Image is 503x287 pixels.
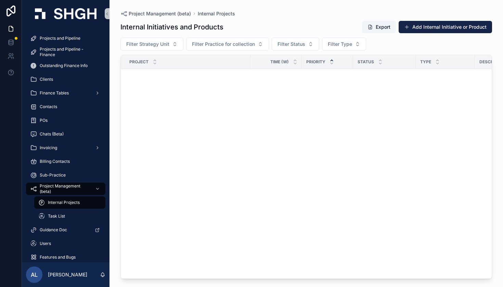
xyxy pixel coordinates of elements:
[278,41,305,48] span: Filter Status
[120,22,223,32] h1: Internal Initiatives and Products
[322,38,366,51] button: Select Button
[26,237,105,250] a: Users
[40,47,99,57] span: Projects and Pipeline - Finance
[126,41,169,48] span: Filter Strategy Unit
[26,142,105,154] a: Invoicing
[34,210,105,222] a: Task List
[26,224,105,236] a: Guidance Doc
[306,59,325,65] span: Priority
[40,145,57,151] span: Invoicing
[26,251,105,263] a: Features and Bugs
[120,38,183,51] button: Select Button
[362,21,396,33] button: Export
[40,159,70,164] span: Billing Contacts
[40,118,48,123] span: POs
[192,41,255,48] span: Filter Practice for collection
[198,10,235,17] a: Internal Projects
[40,241,51,246] span: Users
[22,27,109,262] div: scrollable content
[129,10,191,17] span: Project Management (beta)
[40,227,67,233] span: Guidance Doc
[26,155,105,168] a: Billing Contacts
[399,21,492,33] button: Add Internal Initiative or Product
[35,8,96,19] img: App logo
[40,183,90,194] span: Project Management (beta)
[48,200,80,205] span: Internal Projects
[26,128,105,140] a: Chats (Beta)
[358,59,374,65] span: Status
[120,10,191,17] a: Project Management (beta)
[40,131,64,137] span: Chats (Beta)
[26,114,105,127] a: POs
[26,169,105,181] a: Sub-Practice
[34,196,105,209] a: Internal Projects
[420,59,431,65] span: Type
[328,41,352,48] span: Filter Type
[26,73,105,86] a: Clients
[272,38,319,51] button: Select Button
[26,101,105,113] a: Contacts
[48,213,65,219] span: Task List
[40,77,53,82] span: Clients
[26,46,105,58] a: Projects and Pipeline - Finance
[40,172,66,178] span: Sub-Practice
[40,90,69,96] span: Finance Tables
[26,183,105,195] a: Project Management (beta)
[48,271,87,278] p: [PERSON_NAME]
[26,60,105,72] a: Outstanding Finance Info
[270,59,289,65] span: Time (W)
[26,32,105,44] a: Projects and Pipeline
[40,104,57,109] span: Contacts
[40,63,88,68] span: Outstanding Finance Info
[26,87,105,99] a: Finance Tables
[40,255,76,260] span: Features and Bugs
[31,271,38,279] span: AL
[129,59,149,65] span: Project
[186,38,269,51] button: Select Button
[40,36,80,41] span: Projects and Pipeline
